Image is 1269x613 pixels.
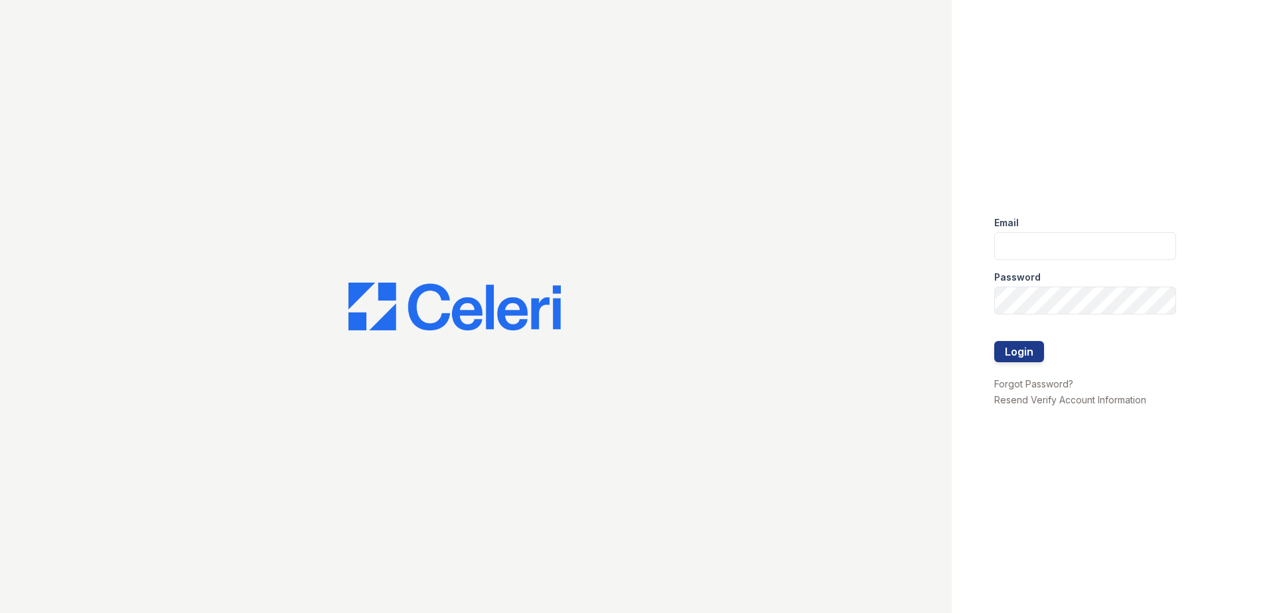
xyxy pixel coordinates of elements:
[348,283,561,330] img: CE_Logo_Blue-a8612792a0a2168367f1c8372b55b34899dd931a85d93a1a3d3e32e68fde9ad4.png
[994,271,1041,284] label: Password
[994,394,1146,405] a: Resend Verify Account Information
[994,378,1073,389] a: Forgot Password?
[994,216,1019,230] label: Email
[994,341,1044,362] button: Login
